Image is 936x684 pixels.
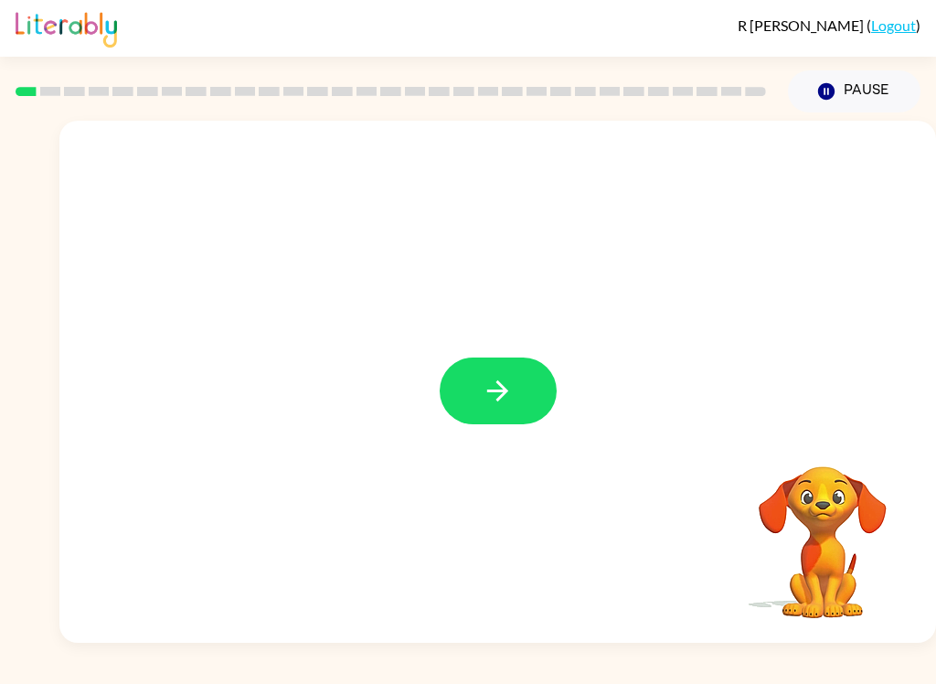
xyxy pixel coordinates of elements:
[871,16,916,34] a: Logout
[731,438,914,621] video: Your browser must support playing .mp4 files to use Literably. Please try using another browser.
[738,16,920,34] div: ( )
[738,16,867,34] span: R [PERSON_NAME]
[16,7,117,48] img: Literably
[788,70,920,112] button: Pause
